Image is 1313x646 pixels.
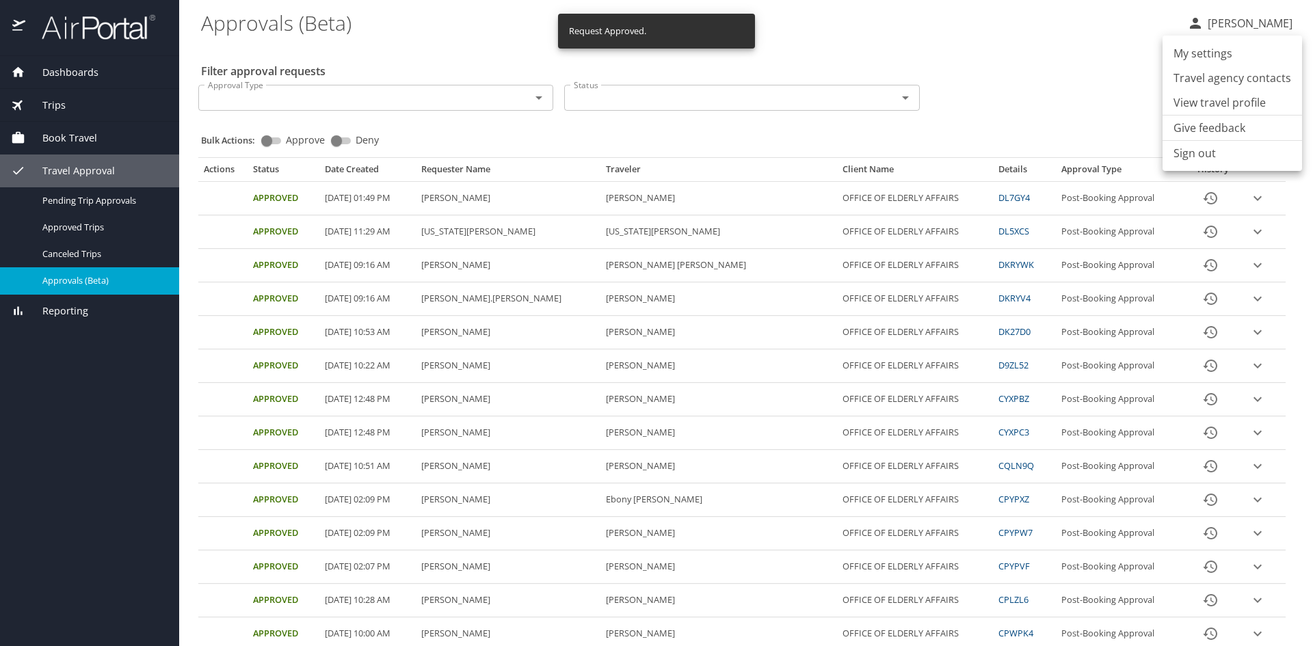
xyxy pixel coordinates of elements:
[1163,66,1302,90] a: Travel agency contacts
[1173,120,1245,136] a: Give feedback
[1163,41,1302,66] a: My settings
[1163,90,1302,115] a: View travel profile
[1163,141,1302,165] li: Sign out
